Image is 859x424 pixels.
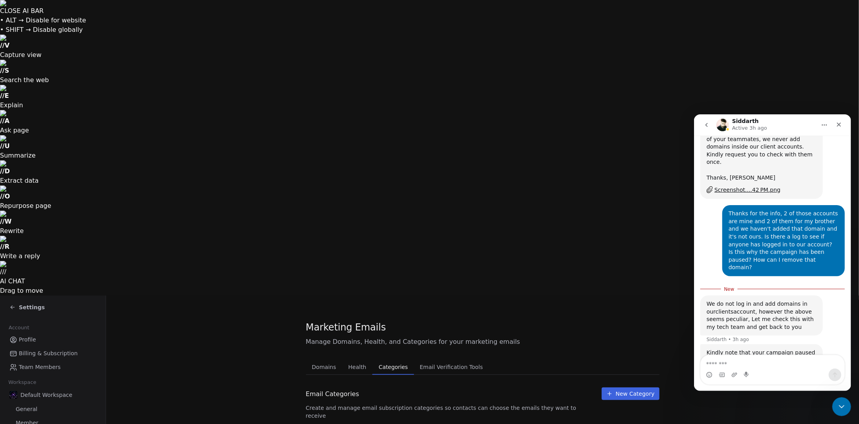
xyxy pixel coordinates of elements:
span: Workspace [5,376,40,388]
span: Settings [19,303,45,311]
button: Home [123,3,138,18]
button: Upload attachment [37,257,44,264]
span: New Category [616,390,655,398]
button: New Category [602,387,659,400]
span: Team Members [19,363,60,371]
a: Screenshot....42 PM.png [13,71,123,80]
button: Gif picker [25,257,31,264]
div: Screenshot....42 PM.png [20,72,86,80]
button: Start recording [50,257,56,264]
span: Email Verification Tools [417,362,486,373]
a: Profile [6,333,99,346]
a: Team Members [6,361,99,374]
font: clients [22,194,40,200]
div: Siddarth says… [6,181,151,230]
a: Settings [9,303,45,311]
div: Ryan says… [6,91,151,168]
iframe: Intercom live chat [832,397,851,416]
a: General [6,403,99,416]
p: Active 3h ago [38,10,73,18]
button: Send a message… [135,254,147,267]
div: We do not log in and add domains in ourclientsaccount, however the above seems peculiar, Let me c... [6,181,129,221]
div: New messages divider [6,174,151,175]
button: Emoji picker [12,257,18,264]
h1: Siddarth [38,4,65,10]
span: Domains [309,362,339,373]
button: go back [5,3,20,18]
div: Kindly note that your campaign paused is not related to this domain as this domain is only in pen... [13,235,123,265]
span: Health [345,362,370,373]
div: Close [138,3,152,17]
div: We do not log in and add domains in our account, however the above seems peculiar, Let me check t... [13,186,123,217]
img: 2025-01-15_18-31-34.jpg [9,391,17,399]
span: Create and manage email subscription categories so contacts can choose the emails they want to re... [306,404,595,420]
a: Billing & Subscription [6,347,99,360]
span: Account [5,322,33,334]
span: Marketing Emails [306,321,386,333]
div: Siddarth says… [6,230,151,287]
span: Profile [19,336,36,344]
textarea: Message… [7,241,150,254]
span: General [16,405,37,413]
span: Email Categories [306,389,359,399]
span: Billing & Subscription [19,349,78,358]
div: Siddarth • 3h ago [13,223,55,228]
span: Manage Domains, Health, and Categories for your marketing emails [306,337,659,347]
div: Kindly note that your campaign paused is not related to this domain as this domain is only in pen... [6,230,129,270]
img: Profile image for Siddarth [22,4,35,17]
div: Thanks for the info, 2 of those accounts are mine and 2 of them for my brother and we haven't add... [35,95,145,157]
span: Default Workspace [20,391,72,399]
span: Categories [375,362,411,373]
div: Thanks for the info, 2 of those accounts are mine and 2 of them for my brother and we haven't add... [28,91,151,162]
